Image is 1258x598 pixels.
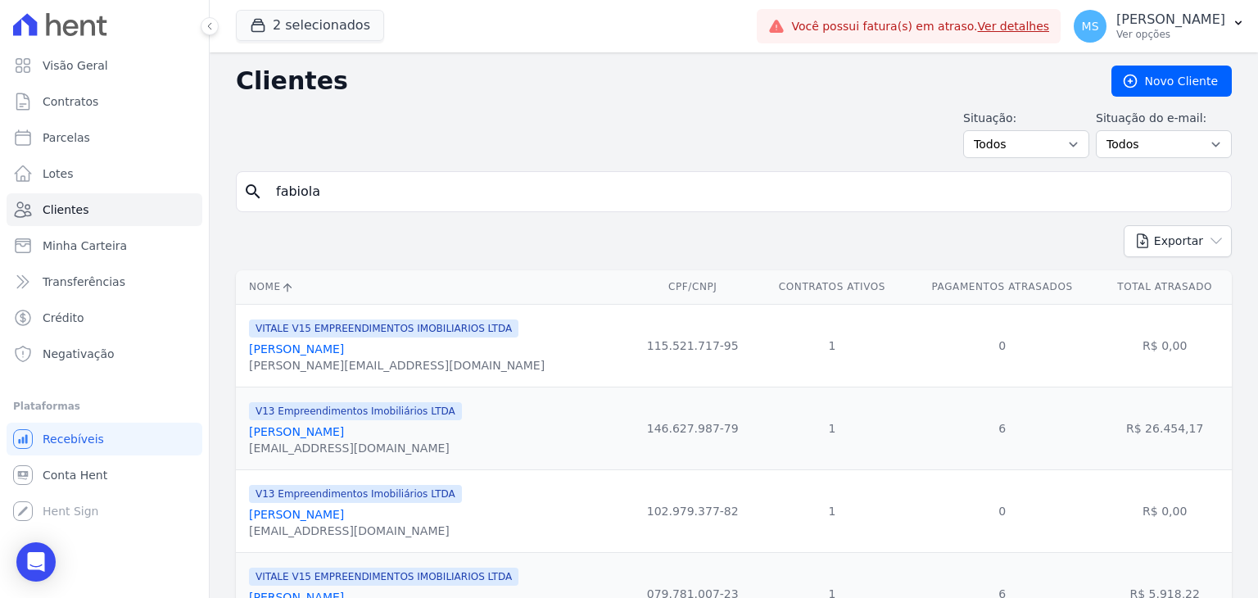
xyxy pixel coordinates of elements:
[1111,66,1232,97] a: Novo Cliente
[907,387,1098,469] td: 6
[43,274,125,290] span: Transferências
[1097,270,1232,304] th: Total Atrasado
[758,304,907,387] td: 1
[7,301,202,334] a: Crédito
[1097,387,1232,469] td: R$ 26.454,17
[1116,11,1225,28] p: [PERSON_NAME]
[7,49,202,82] a: Visão Geral
[627,304,758,387] td: 115.521.717-95
[243,182,263,202] i: search
[7,121,202,154] a: Parcelas
[43,310,84,326] span: Crédito
[7,157,202,190] a: Lotes
[907,469,1098,552] td: 0
[249,440,462,456] div: [EMAIL_ADDRESS][DOMAIN_NAME]
[907,304,1098,387] td: 0
[43,57,108,74] span: Visão Geral
[758,270,907,304] th: Contratos Ativos
[7,423,202,455] a: Recebíveis
[249,319,518,338] span: VITALE V15 EMPREENDIMENTOS IMOBILIARIOS LTDA
[249,357,545,374] div: [PERSON_NAME][EMAIL_ADDRESS][DOMAIN_NAME]
[1082,20,1099,32] span: MS
[7,85,202,118] a: Contratos
[236,10,384,41] button: 2 selecionados
[249,402,462,420] span: V13 Empreendimentos Imobiliários LTDA
[627,270,758,304] th: CPF/CNPJ
[7,229,202,262] a: Minha Carteira
[43,346,115,362] span: Negativação
[249,523,462,539] div: [EMAIL_ADDRESS][DOMAIN_NAME]
[236,66,1085,96] h2: Clientes
[266,175,1224,208] input: Buscar por nome, CPF ou e-mail
[43,93,98,110] span: Contratos
[963,110,1089,127] label: Situação:
[758,469,907,552] td: 1
[627,469,758,552] td: 102.979.377-82
[7,338,202,370] a: Negativação
[1097,304,1232,387] td: R$ 0,00
[1116,28,1225,41] p: Ver opções
[791,18,1049,35] span: Você possui fatura(s) em atraso.
[13,396,196,416] div: Plataformas
[1097,469,1232,552] td: R$ 0,00
[7,265,202,298] a: Transferências
[249,485,462,503] span: V13 Empreendimentos Imobiliários LTDA
[7,193,202,226] a: Clientes
[249,568,518,586] span: VITALE V15 EMPREENDIMENTOS IMOBILIARIOS LTDA
[43,129,90,146] span: Parcelas
[1096,110,1232,127] label: Situação do e-mail:
[43,238,127,254] span: Minha Carteira
[249,425,344,438] a: [PERSON_NAME]
[1061,3,1258,49] button: MS [PERSON_NAME] Ver opções
[43,165,74,182] span: Lotes
[758,387,907,469] td: 1
[43,431,104,447] span: Recebíveis
[7,459,202,492] a: Conta Hent
[249,342,344,356] a: [PERSON_NAME]
[249,508,344,521] a: [PERSON_NAME]
[16,542,56,582] div: Open Intercom Messenger
[1124,225,1232,257] button: Exportar
[43,467,107,483] span: Conta Hent
[907,270,1098,304] th: Pagamentos Atrasados
[43,202,88,218] span: Clientes
[627,387,758,469] td: 146.627.987-79
[978,20,1050,33] a: Ver detalhes
[236,270,627,304] th: Nome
